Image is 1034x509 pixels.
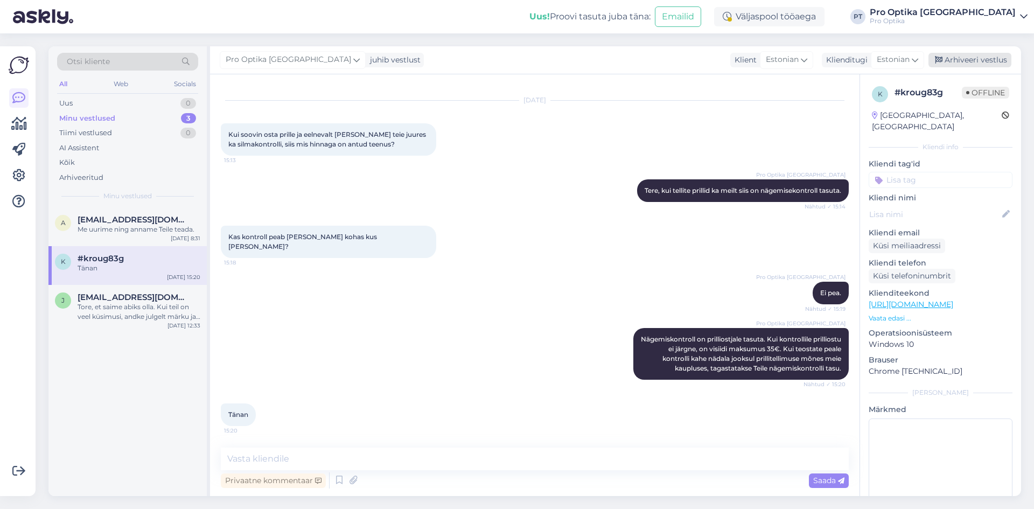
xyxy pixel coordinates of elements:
div: Arhiveeritud [59,172,103,183]
div: # kroug83g [895,86,962,99]
p: Windows 10 [869,339,1012,350]
div: [DATE] 15:20 [167,273,200,281]
p: Märkmed [869,404,1012,415]
div: [DATE] 8:31 [171,234,200,242]
span: Pro Optika [GEOGRAPHIC_DATA] [756,273,846,281]
div: Kõik [59,157,75,168]
span: Pro Optika [GEOGRAPHIC_DATA] [756,171,846,179]
div: Uus [59,98,73,109]
div: 0 [180,98,196,109]
span: Offline [962,87,1009,99]
div: Pro Optika [GEOGRAPHIC_DATA] [870,8,1016,17]
span: jaakoras@gmail.com [78,292,190,302]
span: Kui soovin osta prille ja eelnevalt [PERSON_NAME] teie juures ka silmakontrolli, siis mis hinnaga... [228,130,428,148]
span: Nähtud ✓ 15:20 [804,380,846,388]
a: Pro Optika [GEOGRAPHIC_DATA]Pro Optika [870,8,1028,25]
div: Web [111,77,130,91]
span: Tänan [228,410,248,419]
div: Privaatne kommentaar [221,473,326,488]
div: [DATE] [221,95,849,105]
div: Tänan [78,263,200,273]
span: Estonian [766,54,799,66]
div: Küsi telefoninumbrit [869,269,955,283]
div: Pro Optika [870,17,1016,25]
p: Operatsioonisüsteem [869,327,1012,339]
span: Minu vestlused [103,191,152,201]
span: 15:18 [224,259,264,267]
div: Kliendi info [869,142,1012,152]
p: Brauser [869,354,1012,366]
div: 3 [181,113,196,124]
span: 15:13 [224,156,264,164]
input: Lisa nimi [869,208,1000,220]
div: Väljaspool tööaega [714,7,825,26]
div: Arhiveeri vestlus [928,53,1011,67]
span: agat00@gmail.com [78,215,190,225]
div: Proovi tasuta juba täna: [529,10,651,23]
span: Pro Optika [GEOGRAPHIC_DATA] [756,319,846,327]
span: #kroug83g [78,254,124,263]
div: Klient [730,54,757,66]
span: j [61,296,65,304]
input: Lisa tag [869,172,1012,188]
span: Tere, kui tellite prillid ka meilt siis on nägemisekontroll tasuta. [645,186,841,194]
div: [GEOGRAPHIC_DATA], [GEOGRAPHIC_DATA] [872,110,1002,133]
div: Tore, et saime abiks olla. Kui teil on veel küsimusi, andke julgelt märku ja aitame hea meelega. [78,302,200,322]
p: Kliendi nimi [869,192,1012,204]
div: AI Assistent [59,143,99,154]
div: All [57,77,69,91]
span: Estonian [877,54,910,66]
span: Nägemiskontroll on prilliostjale tasuta. Kui kontrollile prilliostu ei järgne, on visiidi maksumu... [641,335,843,372]
p: Klienditeekond [869,288,1012,299]
span: k [878,90,883,98]
span: Otsi kliente [67,56,110,67]
p: Vaata edasi ... [869,313,1012,323]
p: Kliendi telefon [869,257,1012,269]
span: a [61,219,66,227]
span: Pro Optika [GEOGRAPHIC_DATA] [226,54,351,66]
p: Chrome [TECHNICAL_ID] [869,366,1012,377]
span: 15:20 [224,427,264,435]
span: Saada [813,476,844,485]
div: Klienditugi [822,54,868,66]
div: Tiimi vestlused [59,128,112,138]
span: Nähtud ✓ 15:14 [805,203,846,211]
div: Me uurime ning anname Teile teada. [78,225,200,234]
div: PT [850,9,865,24]
span: k [61,257,66,266]
b: Uus! [529,11,550,22]
a: [URL][DOMAIN_NAME] [869,299,953,309]
button: Emailid [655,6,701,27]
p: Kliendi tag'id [869,158,1012,170]
div: [DATE] 12:33 [167,322,200,330]
div: Küsi meiliaadressi [869,239,945,253]
span: Ei pea. [820,289,841,297]
div: Socials [172,77,198,91]
img: Askly Logo [9,55,29,75]
div: 0 [180,128,196,138]
span: Nähtud ✓ 15:19 [805,305,846,313]
div: juhib vestlust [366,54,421,66]
p: Kliendi email [869,227,1012,239]
div: [PERSON_NAME] [869,388,1012,398]
div: Minu vestlused [59,113,115,124]
span: Kas kontroll peab [PERSON_NAME] kohas kus [PERSON_NAME]? [228,233,379,250]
